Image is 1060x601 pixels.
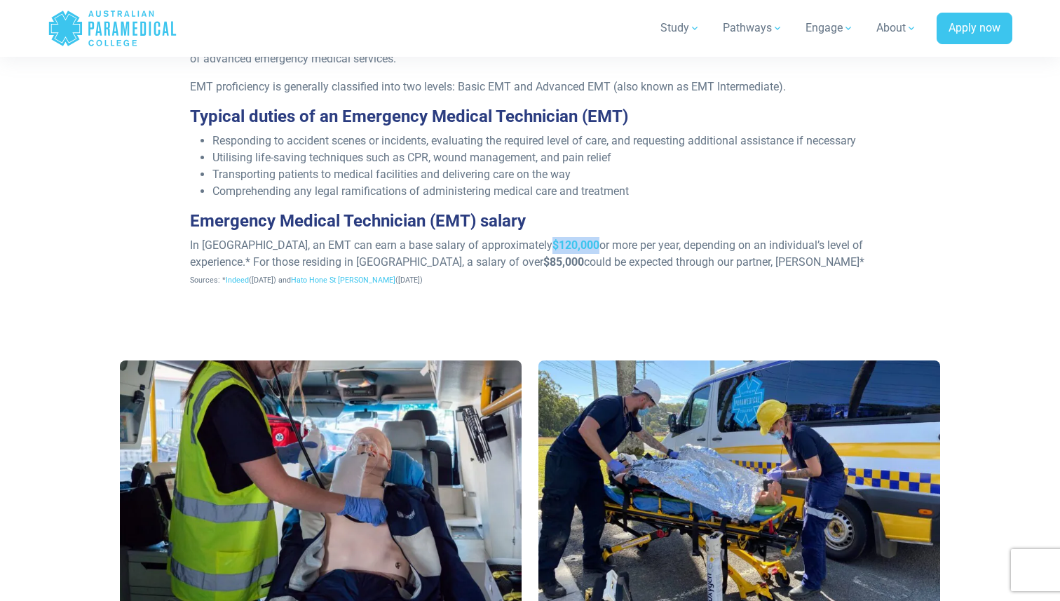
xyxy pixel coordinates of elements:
p: In [GEOGRAPHIC_DATA], an EMT can earn a base salary of approximately or more per year, depending ... [190,237,871,288]
h3: Typical duties of an Emergency Medical Technician (EMT) [190,107,871,127]
li: Responding to accident scenes or incidents, evaluating the required level of care, and requesting... [212,133,871,149]
strong: $85,000 [543,255,584,269]
a: Pathways [714,8,791,48]
strong: $120,000 [552,238,599,252]
a: About [868,8,925,48]
h3: Emergency Medical Technician (EMT) salary [190,211,871,231]
li: Utilising life-saving techniques such as CPR, wound management, and pain relief [212,149,871,166]
a: Engage [797,8,862,48]
p: EMT proficiency is generally classified into two levels: Basic EMT and Advanced EMT (also known a... [190,79,871,95]
li: Comprehending any legal ramifications of administering medical care and treatment [212,183,871,200]
a: Study [652,8,709,48]
a: Indeed [226,276,249,285]
a: Australian Paramedical College [48,6,177,51]
span: Sources: * ([DATE]) and ([DATE]) [190,276,423,285]
li: Transporting patients to medical facilities and delivering care on the way [212,166,871,183]
a: Hato Hone St [PERSON_NAME] [291,276,395,285]
a: Apply now [937,13,1012,45]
